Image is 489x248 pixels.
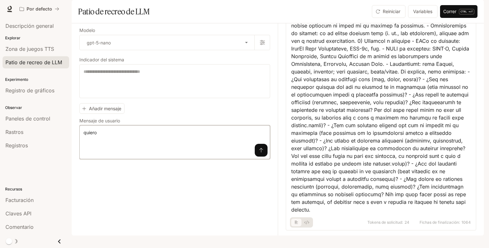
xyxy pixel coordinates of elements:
button: Añadir mensaje [79,103,124,114]
font: Indicador del sistema [79,57,124,62]
font: Correr [443,9,456,14]
font: Patio de recreo de LLM [78,7,149,16]
button: Todos los espacios de trabajo [17,3,62,15]
button: Variables [408,5,437,18]
font: gpt-5-nano [87,40,111,45]
font: Añadir mensaje [89,106,121,111]
font: Reiniciar [383,9,400,14]
div: gpt-5-nano [80,35,254,50]
font: Mensaje de usuario [79,118,120,123]
font: Por defecto [27,6,52,12]
font: Fichas de finalización: [420,220,460,225]
div: ejemplo de pestañas básicas [291,217,312,228]
font: ⏎ [470,10,473,13]
font: Variables [413,9,432,14]
button: CorrerCTRL +⏎ [440,5,477,18]
button: Reiniciar [372,5,405,18]
font: Modelo [79,27,95,33]
font: CTRL + [461,10,470,13]
font: Tokens de solicitud: [367,220,403,225]
font: 24 [405,220,409,225]
font: 1064 [461,220,471,225]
